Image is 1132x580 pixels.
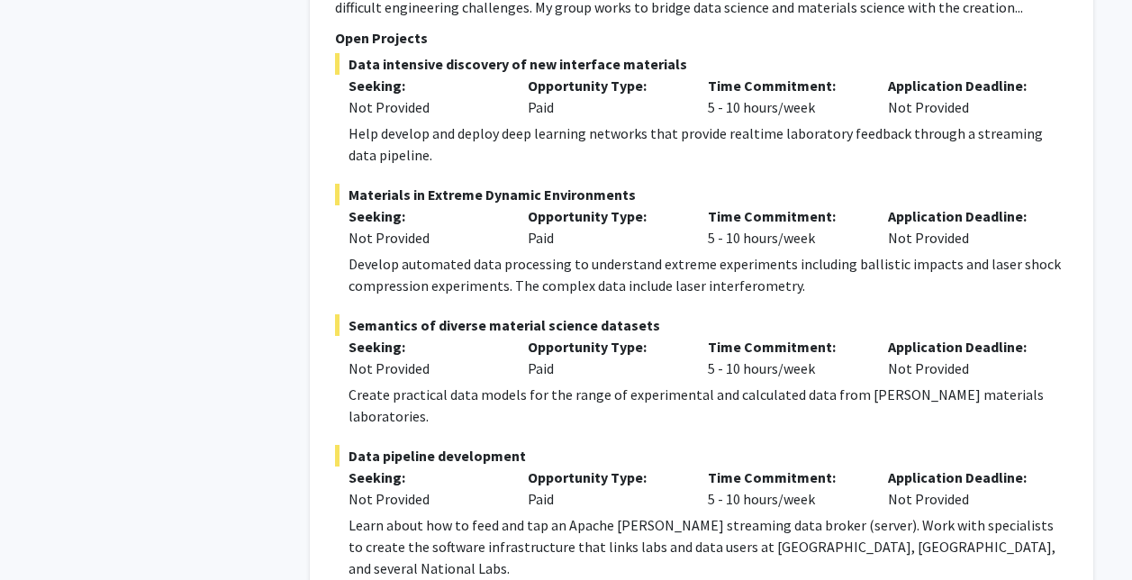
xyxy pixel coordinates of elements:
[335,53,1068,75] span: Data intensive discovery of new interface materials
[349,514,1068,579] div: Learn about how to feed and tap an Apache [PERSON_NAME] streaming data broker (server). Work with...
[514,205,694,249] div: Paid
[349,384,1068,427] div: Create practical data models for the range of experimental and calculated data from [PERSON_NAME]...
[874,467,1055,510] div: Not Provided
[888,75,1041,96] p: Application Deadline:
[335,184,1068,205] span: Materials in Extreme Dynamic Environments
[888,205,1041,227] p: Application Deadline:
[349,122,1068,166] div: Help develop and deploy deep learning networks that provide realtime laboratory feedback through ...
[708,75,861,96] p: Time Commitment:
[514,467,694,510] div: Paid
[708,205,861,227] p: Time Commitment:
[528,336,681,358] p: Opportunity Type:
[528,467,681,488] p: Opportunity Type:
[528,205,681,227] p: Opportunity Type:
[874,75,1055,118] div: Not Provided
[14,499,77,566] iframe: Chat
[349,205,502,227] p: Seeking:
[514,75,694,118] div: Paid
[888,467,1041,488] p: Application Deadline:
[528,75,681,96] p: Opportunity Type:
[349,467,502,488] p: Seeking:
[335,27,1068,49] p: Open Projects
[349,253,1068,296] div: Develop automated data processing to understand extreme experiments including ballistic impacts a...
[874,336,1055,379] div: Not Provided
[349,227,502,249] div: Not Provided
[708,336,861,358] p: Time Commitment:
[694,205,874,249] div: 5 - 10 hours/week
[694,467,874,510] div: 5 - 10 hours/week
[708,467,861,488] p: Time Commitment:
[335,314,1068,336] span: Semantics of diverse material science datasets
[349,96,502,118] div: Not Provided
[349,488,502,510] div: Not Provided
[349,75,502,96] p: Seeking:
[694,336,874,379] div: 5 - 10 hours/week
[874,205,1055,249] div: Not Provided
[888,336,1041,358] p: Application Deadline:
[349,358,502,379] div: Not Provided
[349,336,502,358] p: Seeking:
[694,75,874,118] div: 5 - 10 hours/week
[514,336,694,379] div: Paid
[335,445,1068,467] span: Data pipeline development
